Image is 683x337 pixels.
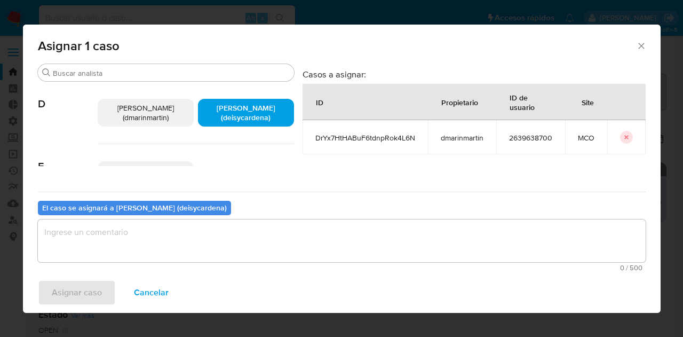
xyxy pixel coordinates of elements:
[636,41,646,50] button: Cerrar ventana
[198,99,294,127] div: [PERSON_NAME] (deisycardena)
[509,133,552,143] span: 2639638700
[217,103,275,123] span: [PERSON_NAME] (deisycardena)
[569,89,607,115] div: Site
[42,202,227,213] b: El caso se asignará a [PERSON_NAME] (deisycardena)
[98,99,194,127] div: [PERSON_NAME] (dmarinmartin)
[117,103,174,123] span: [PERSON_NAME] (dmarinmartin)
[578,133,594,143] span: MCO
[620,131,633,144] button: icon-button
[428,89,491,115] div: Propietario
[497,84,565,120] div: ID de usuario
[98,161,194,179] div: [PERSON_NAME] (fcsouto)
[134,281,169,304] span: Cancelar
[315,133,415,143] span: DrYx7HtHABuF6tdnpRok4L6N
[38,40,637,52] span: Asignar 1 caso
[120,280,182,305] button: Cancelar
[23,25,661,313] div: assign-modal
[42,68,51,77] button: Buscar
[53,68,290,78] input: Buscar analista
[441,133,483,143] span: dmarinmartin
[303,89,336,115] div: ID
[303,69,646,80] h3: Casos a asignar:
[38,144,98,173] span: F
[38,82,98,111] span: D
[41,264,642,271] span: Máximo 500 caracteres
[102,165,189,176] span: [PERSON_NAME] (fcsouto)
